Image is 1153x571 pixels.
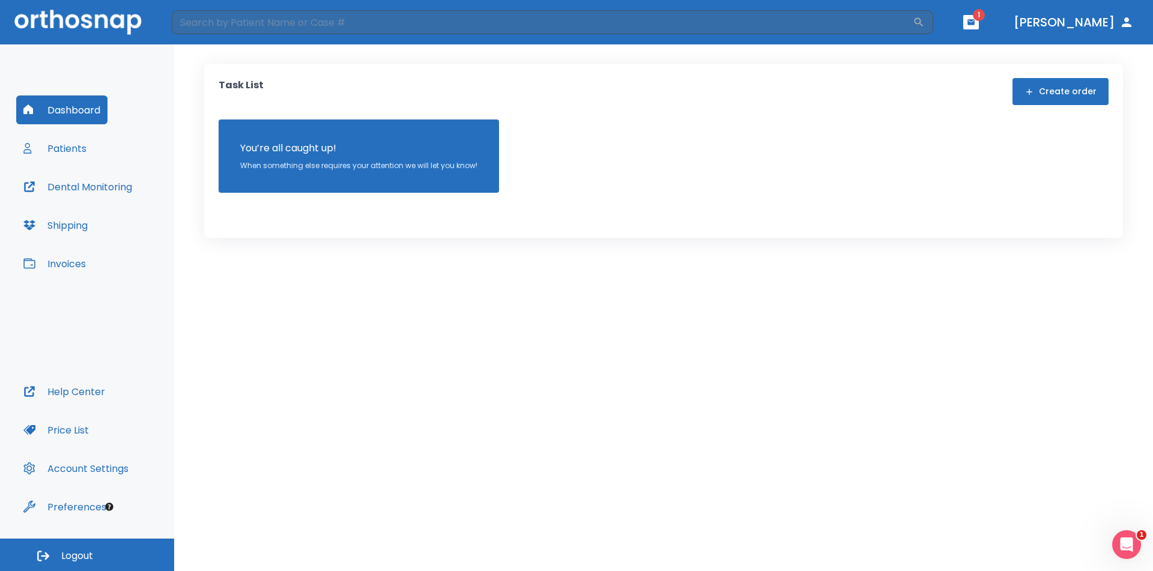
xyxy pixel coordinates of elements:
[16,172,139,201] button: Dental Monitoring
[104,501,115,512] div: Tooltip anchor
[14,10,142,34] img: Orthosnap
[973,9,985,21] span: 1
[1009,11,1139,33] button: [PERSON_NAME]
[16,95,107,124] button: Dashboard
[172,10,913,34] input: Search by Patient Name or Case #
[16,211,95,240] button: Shipping
[1112,530,1141,559] iframe: Intercom live chat
[16,492,113,521] button: Preferences
[1137,530,1146,540] span: 1
[61,549,93,563] span: Logout
[16,134,94,163] button: Patients
[219,78,264,105] p: Task List
[240,160,477,171] p: When something else requires your attention we will let you know!
[16,377,112,406] button: Help Center
[16,454,136,483] button: Account Settings
[16,415,96,444] button: Price List
[240,141,477,156] p: You’re all caught up!
[1012,78,1109,105] button: Create order
[16,249,93,278] button: Invoices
